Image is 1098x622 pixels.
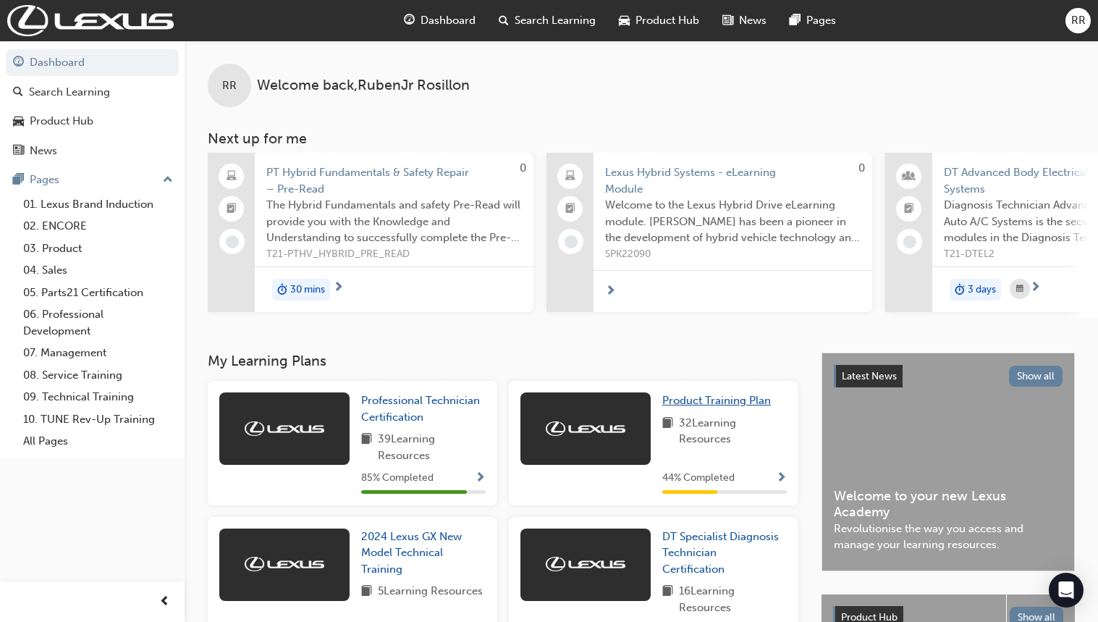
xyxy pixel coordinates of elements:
[17,215,179,238] a: 02. ENCORE
[227,200,237,219] span: booktick-icon
[361,470,434,487] span: 85 % Completed
[834,488,1063,521] span: Welcome to your new Lexus Academy
[605,285,616,298] span: next-icon
[904,167,914,186] span: people-icon
[662,583,673,615] span: book-icon
[392,6,487,35] a: guage-iconDashboard
[834,521,1063,553] span: Revolutionise the way you access and manage your learning resources.
[903,235,916,248] span: learningRecordVerb_NONE-icon
[17,259,179,282] a: 04. Sales
[711,6,778,35] a: news-iconNews
[662,470,735,487] span: 44 % Completed
[13,86,23,99] span: search-icon
[565,200,575,219] span: booktick-icon
[790,12,801,30] span: pages-icon
[605,164,861,197] span: Lexus Hybrid Systems - eLearning Module
[13,145,24,158] span: news-icon
[904,200,914,219] span: booktick-icon
[679,583,787,615] span: 16 Learning Resources
[607,6,711,35] a: car-iconProduct Hub
[245,557,324,571] img: Trak
[619,12,630,30] span: car-icon
[499,12,509,30] span: search-icon
[1071,12,1086,29] span: RR
[277,280,287,299] span: duration-icon
[17,386,179,408] a: 09. Technical Training
[6,46,179,167] button: DashboardSearch LearningProduct HubNews
[17,282,179,304] a: 05. Parts21 Certification
[635,12,699,29] span: Product Hub
[185,130,1098,147] h3: Next up for me
[1065,8,1091,33] button: RR
[13,115,24,128] span: car-icon
[13,56,24,70] span: guage-icon
[6,167,179,193] button: Pages
[778,6,848,35] a: pages-iconPages
[257,77,470,94] span: Welcome back , RubenJr Rosillon
[227,167,237,186] span: laptop-icon
[290,282,325,298] span: 30 mins
[266,246,522,263] span: T21-PTHV_HYBRID_PRE_READ
[333,282,344,295] span: next-icon
[662,415,673,447] span: book-icon
[361,529,486,578] a: 2024 Lexus GX New Model Technical Training
[266,164,522,197] span: PT Hybrid Fundamentals & Safety Repair – Pre-Read
[662,392,777,409] a: Product Training Plan
[361,392,486,425] a: Professional Technician Certification
[520,161,526,175] span: 0
[208,153,533,312] a: 0PT Hybrid Fundamentals & Safety Repair – Pre-ReadThe Hybrid Fundamentals and safety Pre-Read wil...
[159,593,170,611] span: prev-icon
[404,12,415,30] span: guage-icon
[13,174,24,187] span: pages-icon
[17,303,179,342] a: 06. Professional Development
[361,394,480,424] span: Professional Technician Certification
[679,415,787,447] span: 32 Learning Resources
[226,235,239,248] span: learningRecordVerb_NONE-icon
[605,197,861,246] span: Welcome to the Lexus Hybrid Drive eLearning module. [PERSON_NAME] has been a pioneer in the devel...
[30,172,59,188] div: Pages
[6,138,179,164] a: News
[6,79,179,106] a: Search Learning
[163,171,173,190] span: up-icon
[17,430,179,453] a: All Pages
[6,108,179,135] a: Product Hub
[776,469,787,487] button: Show Progress
[515,12,596,29] span: Search Learning
[475,469,486,487] button: Show Progress
[378,583,483,601] span: 5 Learning Resources
[6,49,179,76] a: Dashboard
[662,529,787,578] a: DT Specialist Diagnosis Technician Certification
[17,364,179,387] a: 08. Service Training
[546,421,625,436] img: Trak
[222,77,237,94] span: RR
[361,431,372,463] span: book-icon
[208,353,798,369] h3: My Learning Plans
[858,161,865,175] span: 0
[806,12,836,29] span: Pages
[421,12,476,29] span: Dashboard
[1009,366,1063,387] button: Show all
[968,282,996,298] span: 3 days
[17,342,179,364] a: 07. Management
[662,394,771,407] span: Product Training Plan
[17,238,179,260] a: 03. Product
[546,557,625,571] img: Trak
[834,365,1063,388] a: Latest NewsShow all
[245,421,324,436] img: Trak
[605,246,861,263] span: SPK22090
[822,353,1075,571] a: Latest NewsShow allWelcome to your new Lexus AcademyRevolutionise the way you access and manage y...
[7,5,174,36] img: Trak
[722,12,733,30] span: news-icon
[378,431,486,463] span: 39 Learning Resources
[475,472,486,485] span: Show Progress
[30,143,57,159] div: News
[842,370,897,382] span: Latest News
[565,235,578,248] span: learningRecordVerb_NONE-icon
[361,583,372,601] span: book-icon
[1049,573,1084,608] div: Open Intercom Messenger
[565,167,575,186] span: laptop-icon
[546,153,872,312] a: 0Lexus Hybrid Systems - eLearning ModuleWelcome to the Lexus Hybrid Drive eLearning module. [PERS...
[29,84,110,101] div: Search Learning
